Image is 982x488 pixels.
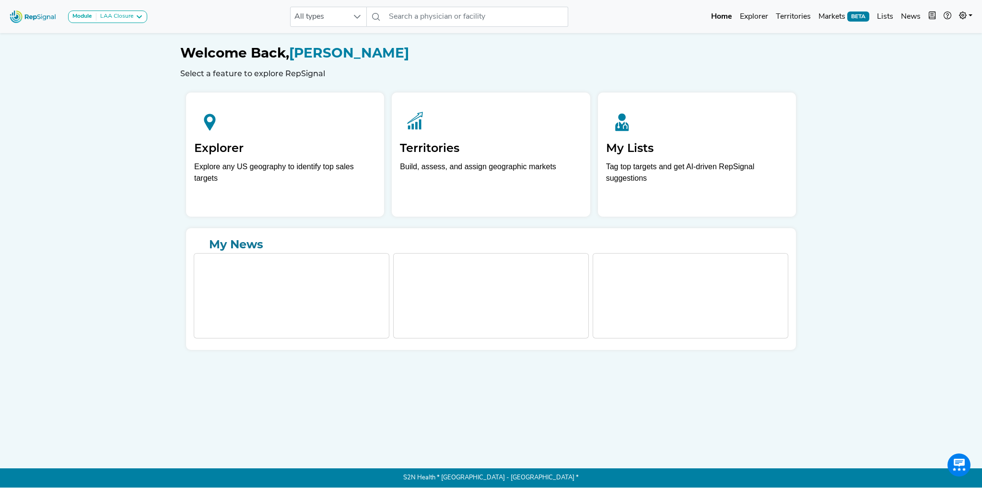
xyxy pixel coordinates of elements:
a: Lists [873,7,897,26]
a: ExplorerExplore any US geography to identify top sales targets [186,93,384,217]
button: Intel Book [924,7,940,26]
p: S2N Health * [GEOGRAPHIC_DATA] - [GEOGRAPHIC_DATA] * [180,468,802,488]
a: My ListsTag top targets and get AI-driven RepSignal suggestions [598,93,796,217]
a: Home [707,7,736,26]
strong: Module [72,13,92,19]
a: Explorer [736,7,772,26]
p: Build, assess, and assign geographic markets [400,161,582,189]
p: Tag top targets and get AI-driven RepSignal suggestions [606,161,788,189]
span: BETA [847,12,869,21]
div: Explore any US geography to identify top sales targets [194,161,376,184]
button: ModuleLAA Closure [68,11,147,23]
h6: Select a feature to explore RepSignal [180,69,802,78]
h2: Explorer [194,141,376,155]
span: All types [291,7,348,26]
h2: Territories [400,141,582,155]
a: My News [194,236,788,253]
h1: [PERSON_NAME] [180,45,802,61]
a: News [897,7,924,26]
a: Territories [772,7,815,26]
a: TerritoriesBuild, assess, and assign geographic markets [392,93,590,217]
h2: My Lists [606,141,788,155]
input: Search a physician or facility [385,7,568,27]
a: MarketsBETA [815,7,873,26]
div: LAA Closure [96,13,133,21]
span: Welcome Back, [180,45,289,61]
